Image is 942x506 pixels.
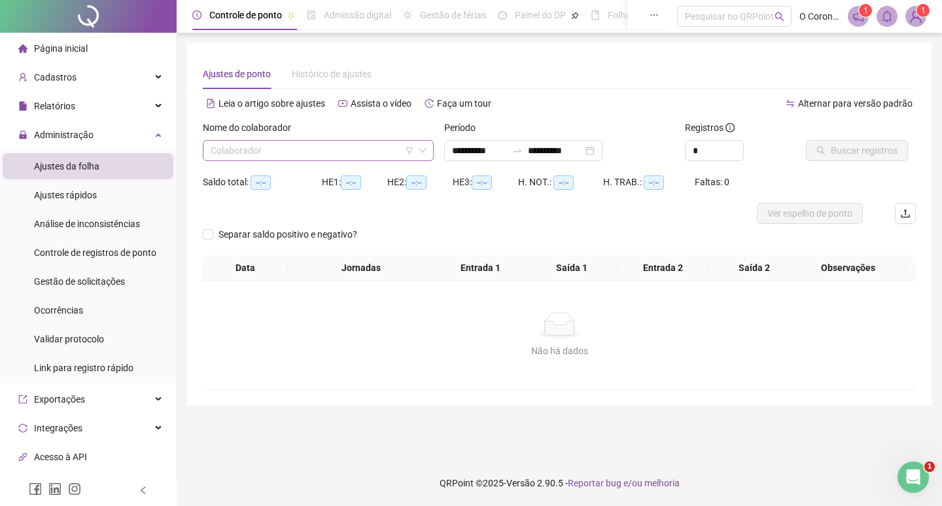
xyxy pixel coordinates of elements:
div: Histórico de ajustes [292,67,372,81]
iframe: Intercom live chat [898,461,929,493]
span: info-circle [725,123,735,132]
span: notification [852,10,864,22]
span: --:-- [251,175,271,190]
footer: QRPoint © 2025 - 2.90.5 - [177,460,942,506]
button: Ver espelho de ponto [757,203,863,224]
label: Nome do colaborador [203,120,300,135]
button: Buscar registros [806,140,908,161]
th: Saída 2 [708,255,800,281]
span: Separar saldo positivo e negativo? [213,227,362,242]
span: Relatórios [34,101,75,111]
th: Observações [790,255,906,281]
th: Saída 1 [526,255,618,281]
span: Validar protocolo [34,334,104,344]
span: Integrações [34,423,82,433]
span: to [512,145,523,156]
span: Folha de pagamento [608,10,691,20]
div: HE 2: [387,175,453,190]
span: 1 [924,461,935,472]
span: Observações [795,261,901,275]
span: linkedin [48,482,61,496]
th: Entrada 1 [435,255,527,281]
span: ellipsis [650,10,659,20]
label: Período [444,120,484,135]
th: Data [203,255,288,281]
span: down [419,147,427,154]
span: --:-- [472,175,492,190]
span: Registros [685,120,735,135]
span: history [425,99,434,108]
span: file-done [307,10,316,20]
span: Gestão de solicitações [34,276,125,287]
div: H. TRAB.: [603,175,695,190]
span: pushpin [571,12,579,20]
span: home [18,44,27,53]
span: --:-- [341,175,361,190]
span: Assista o vídeo [351,98,411,109]
sup: 1 [859,4,872,17]
span: bell [881,10,893,22]
span: upload [900,208,911,219]
span: Ajustes rápidos [34,190,97,200]
span: sun [403,10,412,20]
div: HE 3: [453,175,518,190]
span: 1 [921,6,926,15]
th: Jornadas [288,255,435,281]
span: api [18,452,27,461]
span: Leia o artigo sobre ajustes [218,98,325,109]
span: Controle de ponto [209,10,282,20]
span: Acesso à API [34,452,87,462]
span: Faça um tour [437,98,491,109]
span: 1 [863,6,868,15]
span: export [18,395,27,404]
span: Ocorrências [34,305,83,316]
img: 90828 [906,7,926,26]
span: sync [18,424,27,433]
span: Link para registro rápido [34,363,133,373]
div: Saldo total: [203,175,322,190]
span: book [591,10,600,20]
div: Não há dados [218,344,900,358]
span: Exportações [34,394,85,405]
span: Administração [34,130,94,140]
span: Painel do DP [515,10,566,20]
span: swap [786,99,795,108]
span: instagram [68,482,81,496]
span: Ajustes da folha [34,161,99,172]
span: Faltas: 0 [695,177,729,187]
span: Gestão de férias [420,10,486,20]
span: lock [18,130,27,139]
span: dashboard [498,10,507,20]
span: pushpin [287,12,295,20]
span: search [775,12,784,22]
span: Análise de inconsistências [34,219,140,229]
span: filter [406,147,413,154]
span: file [18,101,27,111]
span: youtube [338,99,347,108]
sup: Atualize o seu contato no menu Meus Dados [916,4,930,17]
span: swap-right [512,145,523,156]
span: Admissão digital [324,10,391,20]
span: Controle de registros de ponto [34,247,156,258]
span: O Coronel LTDA [799,9,840,24]
span: --:-- [553,175,574,190]
span: left [139,486,148,495]
span: Versão [506,478,535,488]
span: user-add [18,73,27,82]
span: Alternar para versão padrão [798,98,913,109]
span: Cadastros [34,72,77,82]
div: Ajustes de ponto [203,67,271,81]
span: facebook [29,482,42,496]
div: H. NOT.: [518,175,603,190]
span: --:-- [406,175,427,190]
th: Entrada 2 [618,255,709,281]
span: Reportar bug e/ou melhoria [568,478,680,488]
span: file-text [206,99,215,108]
span: --:-- [644,175,664,190]
span: Página inicial [34,43,88,54]
div: HE 1: [322,175,387,190]
span: clock-circle [192,10,201,20]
